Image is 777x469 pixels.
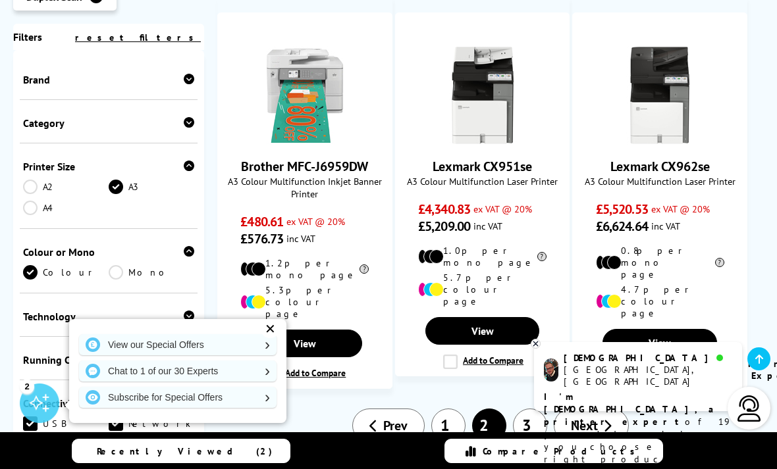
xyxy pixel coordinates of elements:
[23,310,194,323] div: Technology
[444,439,663,463] a: Compare Products
[261,320,279,338] div: ✕
[651,220,680,232] span: inc VAT
[736,395,763,422] img: user-headset-light.svg
[79,334,277,355] a: View our Special Offers
[596,245,724,280] li: 0.8p per mono page
[265,367,346,382] label: Add to Compare
[75,32,201,43] a: reset filters
[483,445,642,457] span: Compare Products
[418,201,470,218] span: £4,340.83
[564,364,732,387] div: [GEOGRAPHIC_DATA], [GEOGRAPHIC_DATA]
[513,408,547,443] a: 3
[241,158,368,175] a: Brother MFC-J6959DW
[610,134,709,147] a: Lexmark CX962se
[72,439,290,463] a: Recently Viewed (2)
[443,355,523,369] label: Add to Compare
[240,257,369,281] li: 1.2p per mono page
[109,416,194,431] a: Network
[23,416,109,431] a: USB
[544,391,732,466] p: of 19 years! I can help you choose the right product
[433,46,532,145] img: Lexmark CX951se
[418,245,547,268] li: 1.0p per mono page
[473,203,532,215] span: ex VAT @ 20%
[225,175,385,200] span: A3 Colour Multifunction Inkjet Banner Printer
[544,358,558,382] img: chris-livechat.png
[286,215,345,228] span: ex VAT @ 20%
[473,220,502,232] span: inc VAT
[418,272,547,307] li: 5.7p per colour page
[240,213,283,230] span: £480.61
[240,284,369,320] li: 5.3p per colour page
[431,408,466,443] a: 1
[79,360,277,382] a: Chat to 1 of our 30 Experts
[352,408,425,443] a: Prev
[383,417,408,434] span: Prev
[255,134,354,147] a: Brother MFC-J6959DW
[286,232,315,245] span: inc VAT
[248,330,362,357] a: View
[544,391,718,428] b: I'm [DEMOGRAPHIC_DATA], a printer expert
[610,46,709,145] img: Lexmark CX962se
[23,245,194,259] div: Colour or Mono
[651,203,710,215] span: ex VAT @ 20%
[13,30,42,43] span: Filters
[418,218,470,235] span: £5,209.00
[79,387,277,408] a: Subscribe for Special Offers
[109,180,194,194] a: A3
[23,73,194,86] div: Brand
[564,352,732,364] div: [DEMOGRAPHIC_DATA]
[109,265,194,280] a: Mono
[596,218,648,235] span: £6,624.64
[425,317,540,345] a: View
[596,284,724,319] li: 4.7p per colour page
[255,46,354,145] img: Brother MFC-J6959DW
[579,175,740,187] span: A3 Colour Multifunction Laser Printer
[23,353,194,366] div: Running Costs
[433,158,532,175] a: Lexmark CX951se
[610,158,710,175] a: Lexmark CX962se
[23,180,109,194] a: A2
[23,160,194,173] div: Printer Size
[23,116,194,130] div: Category
[20,379,34,393] div: 2
[23,201,109,215] a: A4
[240,230,283,247] span: £576.73
[603,329,717,357] a: View
[596,201,648,218] span: £5,520.53
[97,445,273,457] span: Recently Viewed (2)
[402,175,563,187] span: A3 Colour Multifunction Laser Printer
[23,265,109,280] a: Colour
[433,134,532,147] a: Lexmark CX951se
